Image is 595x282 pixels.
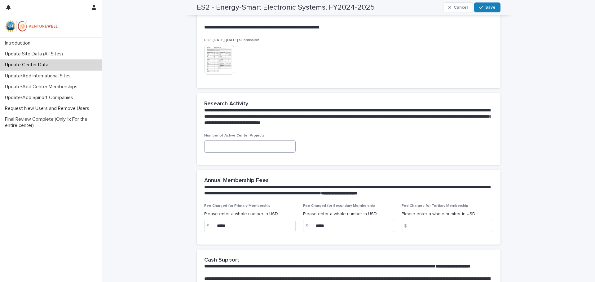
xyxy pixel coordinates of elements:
div: $ [402,220,414,232]
span: PDF [DATE]-[DATE] Submission [204,38,259,42]
img: mWhVGmOKROS2pZaMU8FQ [5,20,59,33]
span: Fee Charged for Tertiary Membership [402,204,468,208]
p: Please enter a whole number in USD. [303,211,394,217]
p: Update Site Data (All Sites) [2,51,68,57]
span: Save [485,5,496,10]
p: Introduction [2,40,35,46]
p: Update Center Data [2,62,53,68]
span: Fee Charged for Secondary Membership [303,204,375,208]
div: $ [204,220,217,232]
h2: Cash Support [204,257,239,264]
span: Cancel [454,5,468,10]
p: Please enter a whole number in USD. [402,211,493,217]
p: Update/Add Center Memberships [2,84,82,90]
span: Fee Charged for Primary Membership [204,204,271,208]
p: Please enter a whole number in USD. [204,211,296,217]
span: Number of Active Center Projects [204,134,265,137]
h2: Annual Membership Fees [204,177,269,184]
p: Request New Users and Remove Users [2,106,94,111]
button: Cancel [443,2,473,12]
div: $ [303,220,315,232]
p: Update/Add International Sites [2,73,76,79]
p: Update/Add Spinoff Companies [2,95,78,101]
h2: Research Activity [204,101,248,107]
p: Final Review Complete (Only 1x For the entire center) [2,116,102,128]
h2: ES2 - Energy-Smart Electronic Systems, FY2024-2025 [197,3,375,12]
button: Save [474,2,500,12]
